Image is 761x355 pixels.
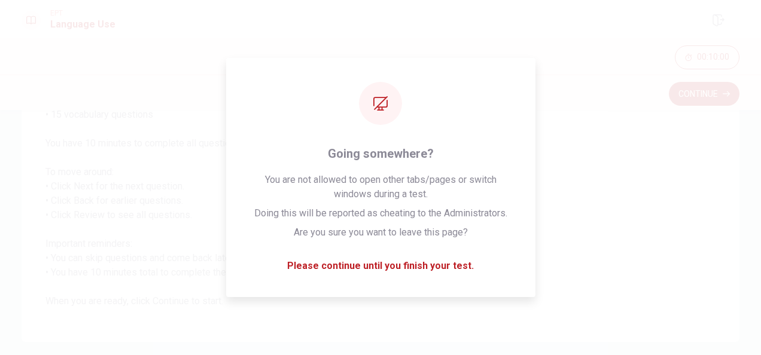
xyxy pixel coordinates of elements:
button: 00:10:00 [675,45,739,69]
span: You will answer 30 questions in total: • 15 grammar questions • 15 vocabulary questions You have ... [45,79,716,308]
button: Continue [669,82,739,106]
span: 00:10:00 [697,53,729,62]
h1: Language Use [50,17,115,32]
span: EPT [50,9,115,17]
